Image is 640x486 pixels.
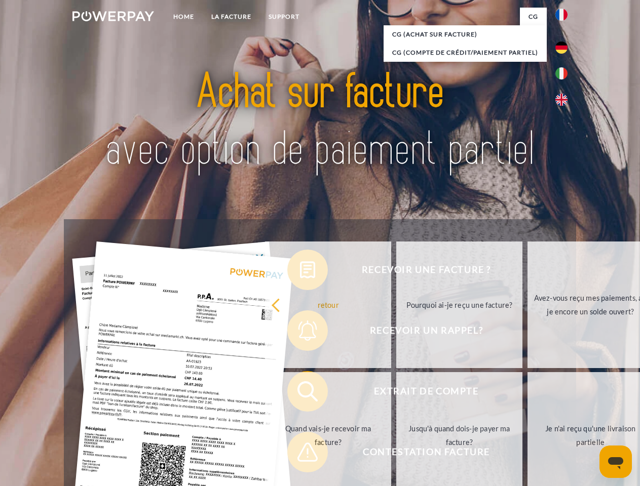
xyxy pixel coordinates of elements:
a: CG [520,8,547,26]
div: Pourquoi ai-je reçu une facture? [402,298,516,311]
img: title-powerpay_fr.svg [97,49,543,194]
img: it [555,67,568,79]
div: Quand vais-je recevoir ma facture? [271,422,385,449]
a: CG (achat sur facture) [384,25,547,44]
img: fr [555,9,568,21]
a: Home [165,8,203,26]
img: de [555,42,568,54]
div: Jusqu'à quand dois-je payer ma facture? [402,422,516,449]
img: en [555,94,568,106]
img: logo-powerpay-white.svg [72,11,154,21]
div: retour [271,298,385,311]
a: LA FACTURE [203,8,260,26]
a: CG (Compte de crédit/paiement partiel) [384,44,547,62]
iframe: Bouton de lancement de la fenêtre de messagerie [599,445,632,478]
a: Support [260,8,308,26]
